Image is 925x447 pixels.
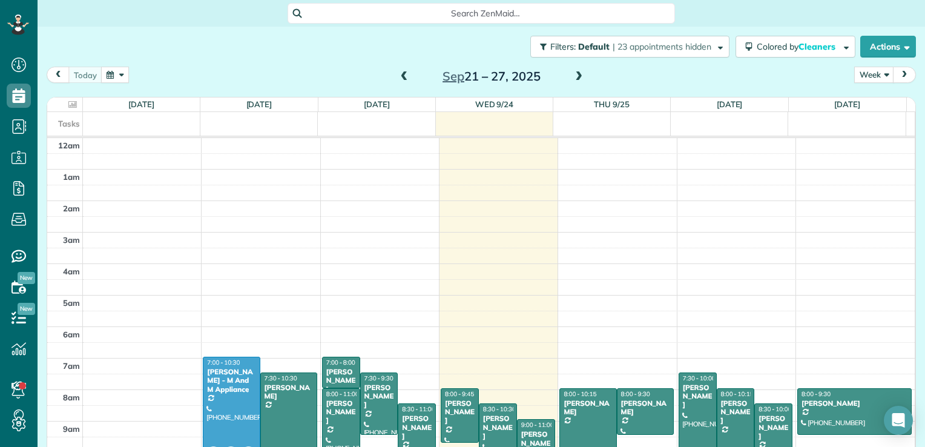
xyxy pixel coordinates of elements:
[246,99,272,109] a: [DATE]
[613,41,711,52] span: | 23 appointments hidden
[63,298,80,308] span: 5am
[63,424,80,434] span: 9am
[757,41,840,52] span: Colored by
[264,383,314,401] div: [PERSON_NAME]
[444,399,475,425] div: [PERSON_NAME]
[18,303,35,315] span: New
[63,267,80,276] span: 4am
[834,99,860,109] a: [DATE]
[759,405,791,413] span: 8:30 - 10:00
[63,329,80,339] span: 6am
[798,41,837,52] span: Cleaners
[475,99,514,109] a: Wed 9/24
[564,390,596,398] span: 8:00 - 10:15
[18,272,35,284] span: New
[128,99,154,109] a: [DATE]
[482,414,513,440] div: [PERSON_NAME]
[884,406,913,435] div: Open Intercom Messenger
[683,374,716,382] span: 7:30 - 10:00
[326,390,359,398] span: 8:00 - 11:00
[736,36,855,58] button: Colored byCleaners
[402,405,435,413] span: 8:30 - 11:00
[594,99,630,109] a: Thu 9/25
[682,383,713,409] div: [PERSON_NAME]
[563,399,613,417] div: [PERSON_NAME]
[802,390,831,398] span: 8:00 - 9:30
[860,36,916,58] button: Actions
[721,390,754,398] span: 8:00 - 10:15
[364,99,390,109] a: [DATE]
[47,67,70,83] button: prev
[483,405,516,413] span: 8:30 - 10:30
[63,361,80,371] span: 7am
[58,119,80,128] span: Tasks
[578,41,610,52] span: Default
[801,399,908,408] div: [PERSON_NAME]
[445,390,474,398] span: 8:00 - 9:45
[893,67,916,83] button: next
[58,141,80,150] span: 12am
[416,70,567,83] h2: 21 – 27, 2025
[621,390,650,398] span: 8:00 - 9:30
[326,368,357,394] div: [PERSON_NAME]
[364,374,393,382] span: 7:30 - 9:30
[758,414,789,440] div: [PERSON_NAME]
[364,383,395,409] div: [PERSON_NAME]
[530,36,729,58] button: Filters: Default | 23 appointments hidden
[443,68,464,84] span: Sep
[68,67,102,83] button: today
[401,414,432,440] div: [PERSON_NAME]
[524,36,729,58] a: Filters: Default | 23 appointments hidden
[63,172,80,182] span: 1am
[63,235,80,245] span: 3am
[63,204,80,213] span: 2am
[717,99,743,109] a: [DATE]
[206,368,256,394] div: [PERSON_NAME] - M And M Appliance
[326,359,355,366] span: 7:00 - 8:00
[720,399,751,425] div: [PERSON_NAME]
[265,374,297,382] span: 7:30 - 10:30
[550,41,576,52] span: Filters:
[521,421,554,429] span: 9:00 - 11:00
[621,399,670,417] div: [PERSON_NAME]
[207,359,240,366] span: 7:00 - 10:30
[63,392,80,402] span: 8am
[854,67,894,83] button: Week
[326,399,357,425] div: [PERSON_NAME]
